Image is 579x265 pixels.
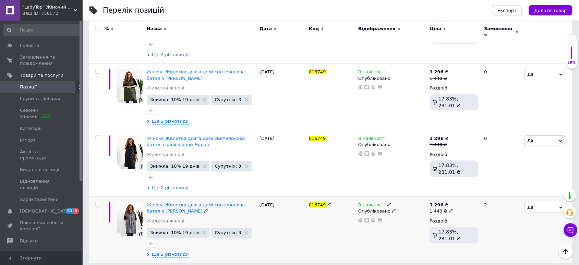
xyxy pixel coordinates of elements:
div: Ваш ID: 758572 [22,10,82,16]
span: Супутніх: 3 [215,164,241,168]
span: 17.83%, 231.01 ₴ [438,229,460,241]
b: 1 296 [430,202,444,207]
span: Відображення [358,26,396,32]
span: Дії [527,205,533,210]
span: Експорт [497,8,517,13]
span: Дії [527,72,533,77]
span: 17.83%, 231.01 ₴ [438,162,460,175]
span: Замовлення та повідомлення [20,54,63,67]
span: Показники роботи компанії [20,220,63,232]
span: 17.83%, 231.01 ₴ [438,96,460,108]
a: Жіноча Жилетка довга демі синтепонова батал з [PERSON_NAME] [147,202,245,214]
span: Знижка: 10% 19 днів [150,230,200,235]
button: Наверх [558,244,573,259]
img: Женская Жилетка длинная деми синтепонова батал с капюшоном Серая [117,202,143,236]
span: Замовлення [484,26,514,38]
button: Експорт [492,5,522,15]
div: 1 440 ₴ [430,142,448,148]
div: Роздріб [430,218,478,224]
span: [DEMOGRAPHIC_DATA] [20,208,71,214]
span: 016749 [309,136,326,141]
div: [DATE] [258,64,307,130]
a: Жіноча Жилетка довга демі синтепонова батал з [PERSON_NAME] [147,69,245,81]
input: Пошук [3,24,81,36]
span: Імпорт [20,137,36,143]
span: 8 [73,208,79,214]
span: 51 [65,208,73,214]
span: Ще 2 різновиди [152,52,189,58]
span: Ціна [430,26,441,32]
div: 59% [566,60,577,65]
span: Ще 2 різновиди [152,251,189,258]
span: Характеристики [20,196,59,203]
div: Опубліковано [358,208,426,214]
span: Назва [147,26,162,32]
span: Покупці [20,250,38,256]
div: ₴ [430,135,448,142]
span: В наявності [358,69,386,76]
div: Перелік позицій [103,7,164,14]
span: Групи та добірки [20,96,60,102]
div: Роздріб [430,85,478,91]
div: 0 [480,130,522,197]
b: 1 296 [430,69,444,74]
img: Женская Жилетка длинная деми синтепонова батал с капюшоном Черная [117,135,143,169]
img: Женская Жилетка длинная деми синтепонова батал с капюшоном Хаки [117,69,143,103]
a: Жіноча Жилетка довга демі синтепонова батал з капюшоном Чорна [147,136,245,147]
span: Товари та послуги [20,72,63,79]
b: 1 296 [430,136,444,141]
button: Додати товар [529,5,572,15]
span: Відновлення позицій [20,178,63,191]
span: Ще 2 різновиди [152,185,189,191]
span: Позиції [20,84,37,90]
span: Відгуки [20,238,38,244]
div: Опубліковано [358,75,426,82]
span: Супутніх: 3 [215,230,241,235]
span: Додати товар [534,8,567,13]
span: 016749 [309,202,326,207]
span: % [105,26,109,32]
span: Видалені позиції [20,167,59,173]
div: 1 440 ₴ [430,208,453,214]
span: Дії [527,138,533,143]
a: Жилетки жіночі [147,152,184,158]
a: Жилетки жіночі [147,218,184,224]
span: Головна [20,43,39,49]
span: Ще 2 різновиди [152,118,189,125]
span: Акції та промокоди [20,149,63,161]
span: "LadyTop" Жіночий Одяг, Взуття [22,4,74,10]
span: Супутніх: 3 [215,97,241,102]
span: Дата [260,26,272,32]
span: Знижка: 10% 19 днів [150,97,200,102]
div: ₴ [430,69,448,75]
div: 2 [480,197,522,263]
span: 016749 [309,69,326,74]
div: [DATE] [258,197,307,263]
div: Опубліковано [358,142,426,148]
span: В наявності [358,202,386,209]
span: Знижка: 10% 19 днів [150,164,200,168]
span: В наявності [358,136,386,143]
div: 0 [480,64,522,130]
div: Роздріб [430,152,478,158]
span: Категорії [20,125,41,132]
div: 1 440 ₴ [430,75,448,82]
a: Жилетки жіночі [147,85,184,91]
button: Чат з покупцем [564,223,577,237]
div: ₴ [430,202,453,208]
span: Сезонні знижки [20,107,63,120]
span: Код [309,26,319,32]
div: [DATE] [258,130,307,197]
